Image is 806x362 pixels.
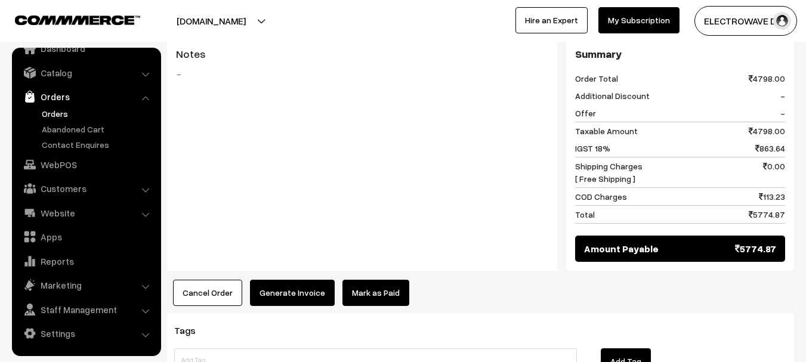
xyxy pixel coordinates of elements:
[575,160,643,185] span: Shipping Charges [ Free Shipping ]
[174,324,210,336] span: Tags
[763,160,785,185] span: 0.00
[39,138,157,151] a: Contact Enquires
[15,299,157,320] a: Staff Management
[15,274,157,296] a: Marketing
[15,202,157,224] a: Website
[39,107,157,120] a: Orders
[780,89,785,102] span: -
[515,7,588,33] a: Hire an Expert
[15,226,157,247] a: Apps
[15,323,157,344] a: Settings
[773,12,791,30] img: user
[575,72,618,85] span: Order Total
[15,62,157,83] a: Catalog
[15,250,157,272] a: Reports
[735,242,776,256] span: 5774.87
[575,208,595,221] span: Total
[575,89,650,102] span: Additional Discount
[173,280,242,306] button: Cancel Order
[250,280,335,306] button: Generate Invoice
[759,190,785,203] span: 113.23
[15,86,157,107] a: Orders
[749,208,785,221] span: 5774.87
[749,72,785,85] span: 4798.00
[15,16,140,24] img: COMMMERCE
[694,6,797,36] button: ELECTROWAVE DE…
[575,142,610,154] span: IGST 18%
[39,123,157,135] a: Abandoned Cart
[135,6,288,36] button: [DOMAIN_NAME]
[598,7,680,33] a: My Subscription
[15,12,119,26] a: COMMMERCE
[342,280,409,306] a: Mark as Paid
[176,48,548,61] h3: Notes
[755,142,785,154] span: 863.64
[575,125,638,137] span: Taxable Amount
[575,107,596,119] span: Offer
[780,107,785,119] span: -
[15,38,157,59] a: Dashboard
[15,178,157,199] a: Customers
[584,242,659,256] span: Amount Payable
[15,154,157,175] a: WebPOS
[176,67,548,81] blockquote: -
[575,190,627,203] span: COD Charges
[749,125,785,137] span: 4798.00
[575,48,785,61] h3: Summary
